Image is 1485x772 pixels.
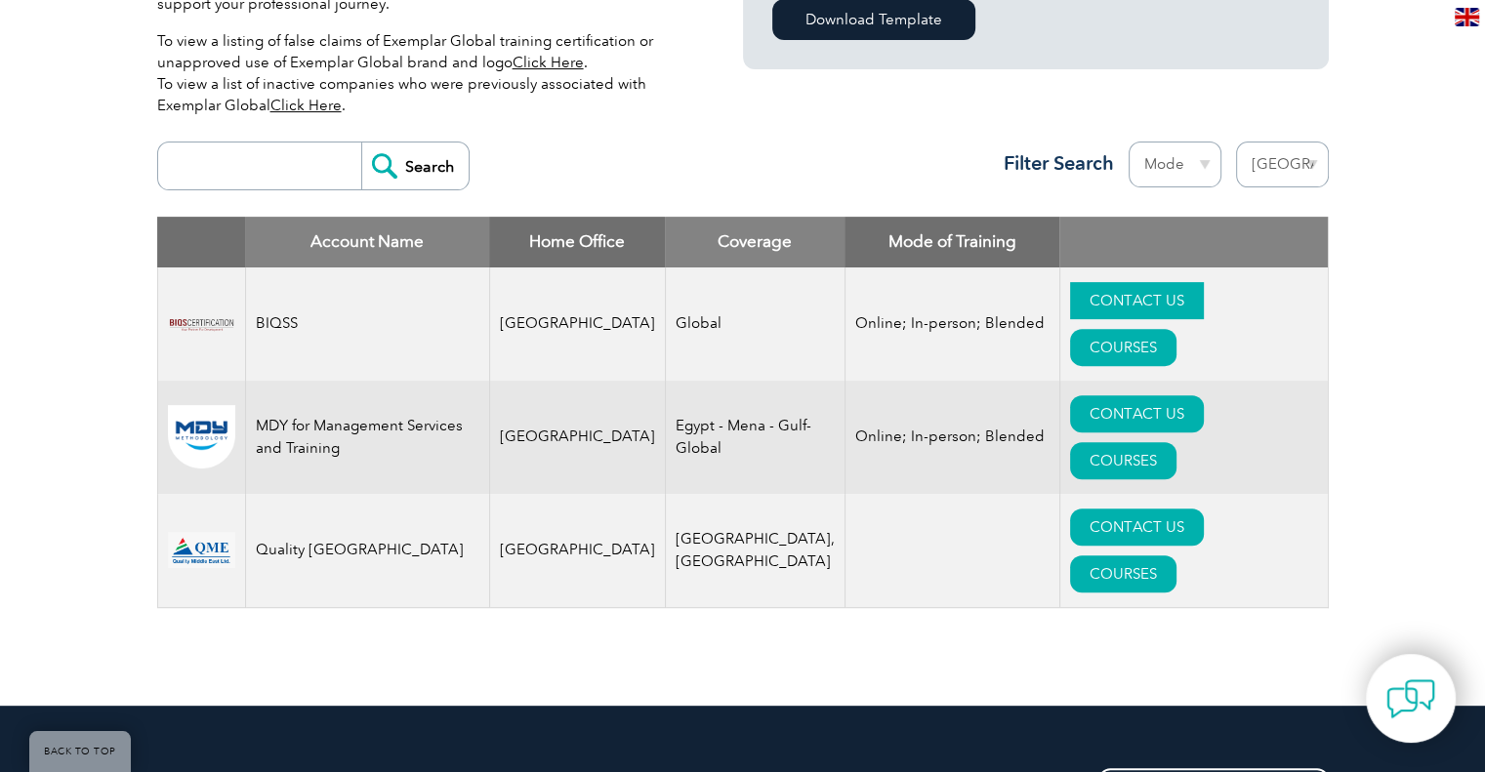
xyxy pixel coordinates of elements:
a: Click Here [270,97,342,114]
td: [GEOGRAPHIC_DATA] [489,494,665,608]
a: CONTACT US [1070,282,1204,319]
a: COURSES [1070,329,1176,366]
img: en [1455,8,1479,26]
th: : activate to sort column ascending [1059,217,1328,267]
input: Search [361,142,469,189]
a: Click Here [513,54,584,71]
th: Mode of Training: activate to sort column ascending [845,217,1059,267]
th: Coverage: activate to sort column ascending [665,217,845,267]
td: Egypt - Mena - Gulf- Global [665,381,845,494]
p: To view a listing of false claims of Exemplar Global training certification or unapproved use of ... [157,30,684,116]
a: CONTACT US [1070,395,1204,432]
td: BIQSS [245,267,489,381]
td: [GEOGRAPHIC_DATA] [489,381,665,494]
td: Global [665,267,845,381]
a: BACK TO TOP [29,731,131,772]
td: Quality [GEOGRAPHIC_DATA] [245,494,489,608]
th: Account Name: activate to sort column descending [245,217,489,267]
h3: Filter Search [992,151,1114,176]
td: Online; In-person; Blended [845,267,1059,381]
img: 13dcf6a5-49c1-ed11-b597-0022481565fd-logo.png [168,290,235,357]
img: 20f5aa14-88a6-ee11-be37-00224898ad00-logo.png [168,405,235,469]
a: COURSES [1070,442,1176,479]
td: Online; In-person; Blended [845,381,1059,494]
a: CONTACT US [1070,508,1204,546]
th: Home Office: activate to sort column ascending [489,217,665,267]
img: contact-chat.png [1386,674,1435,723]
td: [GEOGRAPHIC_DATA], [GEOGRAPHIC_DATA] [665,494,845,608]
td: [GEOGRAPHIC_DATA] [489,267,665,381]
a: COURSES [1070,555,1176,592]
img: 44dd2802-20f8-ef11-bae2-000d3ad176a3-logo.png [168,532,235,568]
td: MDY for Management Services and Training [245,381,489,494]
